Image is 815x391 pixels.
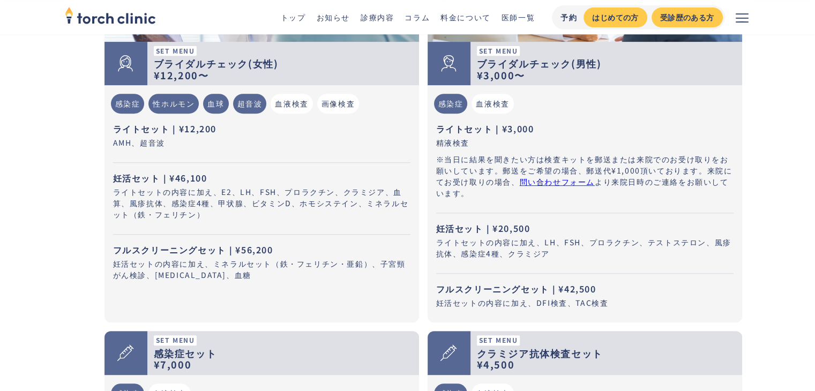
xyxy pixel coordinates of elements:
[65,3,156,27] img: torch clinic
[520,176,595,187] a: 問い合わせフォーム
[436,222,734,235] p: 妊活セット｜¥20,500
[154,346,217,360] strong: 感染症セット
[148,94,199,114] div: 性ホルモン
[361,12,394,22] a: 診療内容
[436,297,734,309] p: 妊活セットの内容に加え、DFI検査、TAC検査
[405,12,430,22] a: コラム
[154,357,192,371] strong: ¥7,000
[113,186,410,220] p: ライトセットの内容に加え、E2、LH、FSH、プロラクチン、クラミジア、血算、風疹抗体、感染症4種、甲状腺、ビタミンD、ホモシステイン、ミネラルセット（鉄・フェリチン）
[233,94,267,114] div: 超音波
[154,335,197,345] div: Set Menu
[113,122,410,135] p: ライトセット｜¥12,200
[111,94,145,114] div: 感染症
[472,94,513,114] div: 血液検査
[113,243,410,256] p: フルスクリーニングセット｜¥56,200
[477,56,602,70] strong: ブライダルチェック(男性)
[477,335,520,345] div: Set Menu
[592,12,638,23] div: はじめての方
[203,94,228,114] div: 血球
[65,7,156,27] a: home
[316,12,349,22] a: お知らせ
[113,171,410,184] p: 妊活セット｜¥46,100
[154,46,197,56] div: Set Menu
[652,7,723,27] a: 受診歴のある方
[113,137,410,148] p: AMH、超音波
[281,12,306,22] a: トップ
[154,58,413,81] div: ブライダルチェック(女性) ¥12,200〜
[436,137,734,148] p: 精液検査
[436,122,734,135] p: ライトセット｜¥3,000
[436,154,734,199] p: ※当日に結果を聞きたい方は検査キットを郵送または来院でのお受け取りをお願いしています。郵送をご希望の場合、郵送代¥1,000頂いております。来院にてお受け取りの場合、 より来院日時のご連絡をお願...
[113,258,410,281] p: 妊活セットの内容に加え、ミネラルセット（鉄・フェリチン・亜鉛）、子宮頸がん検診、[MEDICAL_DATA]、血糖
[477,357,515,371] strong: ¥4,500
[436,237,734,259] p: ライトセットの内容に加え、LH、FSH、プロラクチン、テストステロン、風疹抗体、感染症4種、クラミジア
[271,94,312,114] div: 血液検査
[317,94,359,114] div: 画像検査
[660,12,714,23] div: 受診歴のある方
[477,46,520,56] div: Set Menu
[434,94,468,114] div: 感染症
[560,12,577,23] div: 予約
[436,282,734,295] p: フルスクリーニングセット｜¥42,500
[440,12,491,22] a: 料金について
[477,346,603,360] strong: クラミジア抗体検査セット
[584,7,647,27] a: はじめての方
[477,68,525,82] strong: ¥3,000〜
[502,12,535,22] a: 医師一覧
